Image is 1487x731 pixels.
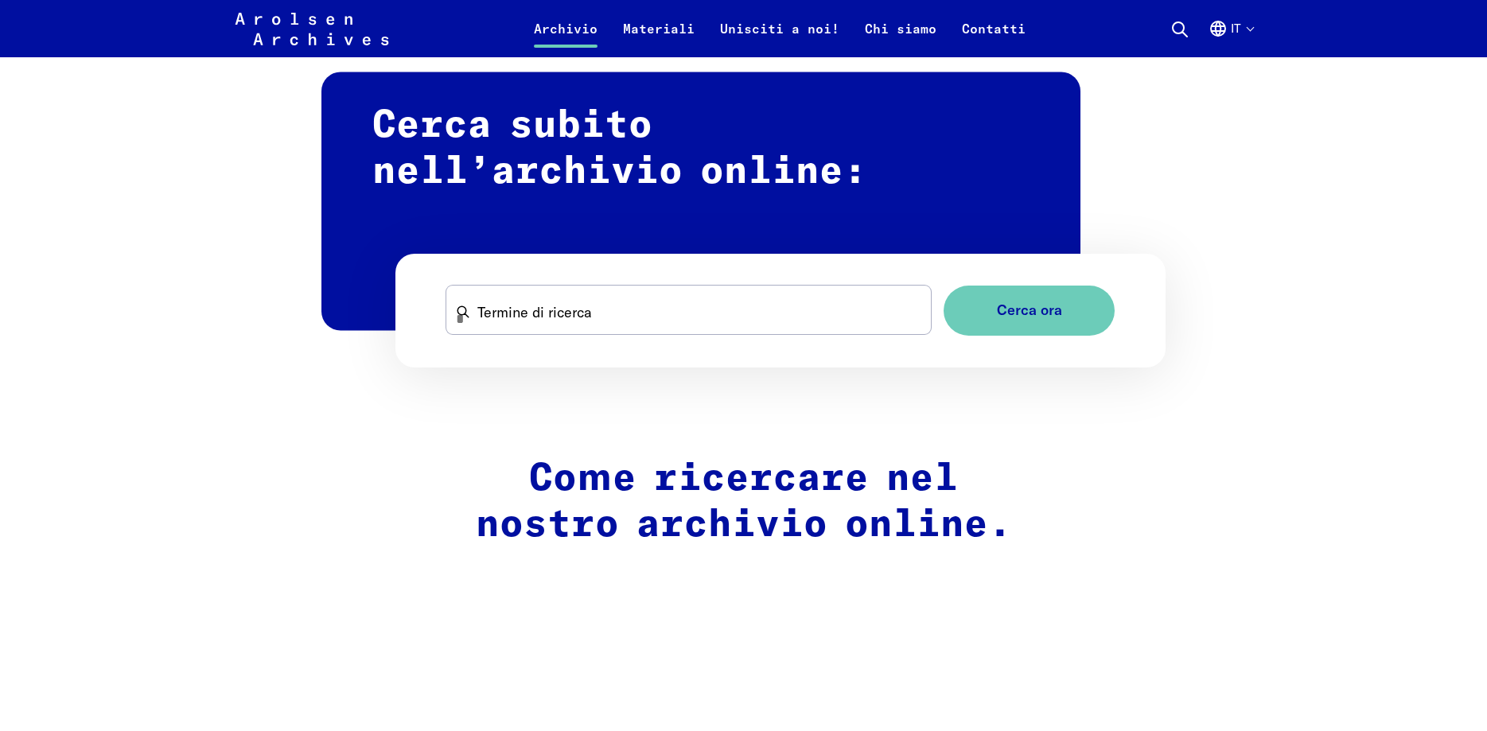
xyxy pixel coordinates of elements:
[521,19,610,57] a: Archivio
[944,286,1115,336] button: Cerca ora
[610,19,707,57] a: Materiali
[407,457,1080,548] h2: Come ricercare nel nostro archivio online.
[852,19,949,57] a: Chi siamo
[997,302,1062,319] span: Cerca ora
[521,10,1038,48] nav: Primaria
[1209,19,1253,57] button: Italiano, selezione lingua
[707,19,852,57] a: Unisciti a noi!
[949,19,1038,57] a: Contatti
[321,72,1080,331] h2: Cerca subito nell’archivio online:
